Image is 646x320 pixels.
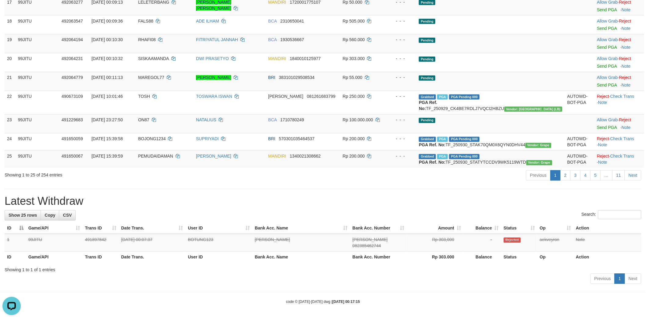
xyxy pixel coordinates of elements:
[537,223,573,234] th: Op: activate to sort column ascending
[82,252,118,263] th: Trans ID
[350,223,407,234] th: Bank Acc. Number: activate to sort column ascending
[597,75,618,80] a: Allow Grab
[138,154,173,159] span: PEMUDAIDAMAN
[5,133,16,151] td: 24
[463,234,501,252] td: -
[622,26,631,31] a: Note
[597,7,617,12] a: Send PGA
[598,160,607,165] a: Note
[255,237,290,242] a: [PERSON_NAME]
[343,154,365,159] span: Rp 200.000
[5,252,26,263] th: ID
[619,56,631,61] a: Reject
[2,2,21,21] button: Open LiveChat chat widget
[419,38,435,43] span: Pending
[92,94,123,99] span: [DATE] 10:01:46
[280,118,304,123] span: Copy 1710780249 to clipboard
[419,118,435,123] span: Pending
[622,64,631,69] a: Note
[622,83,631,88] a: Note
[16,53,59,72] td: 99JITU
[252,252,350,263] th: Bank Acc. Name
[610,94,634,99] a: Check Trans
[92,19,123,23] span: [DATE] 00:09:36
[16,91,59,114] td: 99JITU
[416,151,565,168] td: TF_250930_STATYTCCDV9WK5119WTD
[407,223,463,234] th: Amount: activate to sort column ascending
[268,137,275,141] span: BRI
[279,75,315,80] span: Copy 383101029508534 to clipboard
[619,75,631,80] a: Reject
[416,133,565,151] td: TF_250930_STAK70QM0X6QYN0DHV44
[186,252,252,263] th: User ID
[619,37,631,42] a: Reject
[343,118,373,123] span: Rp 100.000.000
[196,19,219,23] a: ADE ILHAM
[353,244,381,248] span: Copy 082385462744 to clipboard
[5,265,641,273] div: Showing 1 to 1 of 1 entries
[119,223,186,234] th: Date Trans.: activate to sort column ascending
[504,107,563,112] span: Vendor URL: https://dashboard.q2checkout.com/secure
[62,19,83,23] span: 492063547
[419,94,436,100] span: Grabbed
[597,19,619,23] span: ·
[598,100,607,105] a: Note
[598,210,641,219] input: Search:
[388,94,414,100] div: - - -
[343,37,365,42] span: Rp 560.000
[419,76,435,81] span: Pending
[16,34,59,53] td: 99JITU
[595,91,644,114] td: · ·
[574,223,641,234] th: Action
[92,75,123,80] span: [DATE] 00:11:13
[419,137,436,142] span: Grabbed
[610,137,634,141] a: Check Trans
[62,75,83,80] span: 492064779
[62,118,83,123] span: 491229683
[343,19,365,23] span: Rp 505.000
[463,223,501,234] th: Balance: activate to sort column ascending
[5,170,265,178] div: Showing 1 to 25 of 254 entries
[526,170,550,181] a: Previous
[595,114,644,133] td: ·
[196,56,229,61] a: DWI PRASETYO
[388,75,414,81] div: - - -
[119,234,186,252] td: [DATE] 00:07:37
[280,37,304,42] span: Copy 1930536667 to clipboard
[5,151,16,168] td: 25
[574,252,641,263] th: Action
[290,56,321,61] span: Copy 1840010125977 to clipboard
[268,56,286,61] span: MANDIRI
[612,170,625,181] a: 11
[598,143,607,148] a: Note
[597,37,618,42] a: Allow Grab
[504,238,521,243] span: Rejected
[437,94,448,100] span: Marked by aeklambo
[388,136,414,142] div: - - -
[625,170,641,181] a: Next
[286,300,360,304] small: code © [DATE]-[DATE] dwg |
[615,274,625,284] a: 1
[595,34,644,53] td: ·
[268,118,277,123] span: BCA
[537,252,573,263] th: Op
[501,223,537,234] th: Status: activate to sort column ascending
[45,213,55,218] span: Copy
[597,154,609,159] a: Reject
[501,252,537,263] th: Status
[5,195,641,208] h1: Latest Withdraw
[597,118,618,123] a: Allow Grab
[5,234,26,252] td: 1
[138,94,150,99] span: TOSH
[26,252,83,263] th: Game/API
[62,37,83,42] span: 492064194
[550,170,561,181] a: 1
[279,137,315,141] span: Copy 570301035464537 to clipboard
[622,45,631,50] a: Note
[138,19,154,23] span: FALS88
[576,237,585,242] a: Note
[590,170,601,181] a: 5
[597,26,617,31] a: Send PGA
[186,234,252,252] td: BOTUNG123
[595,133,644,151] td: · ·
